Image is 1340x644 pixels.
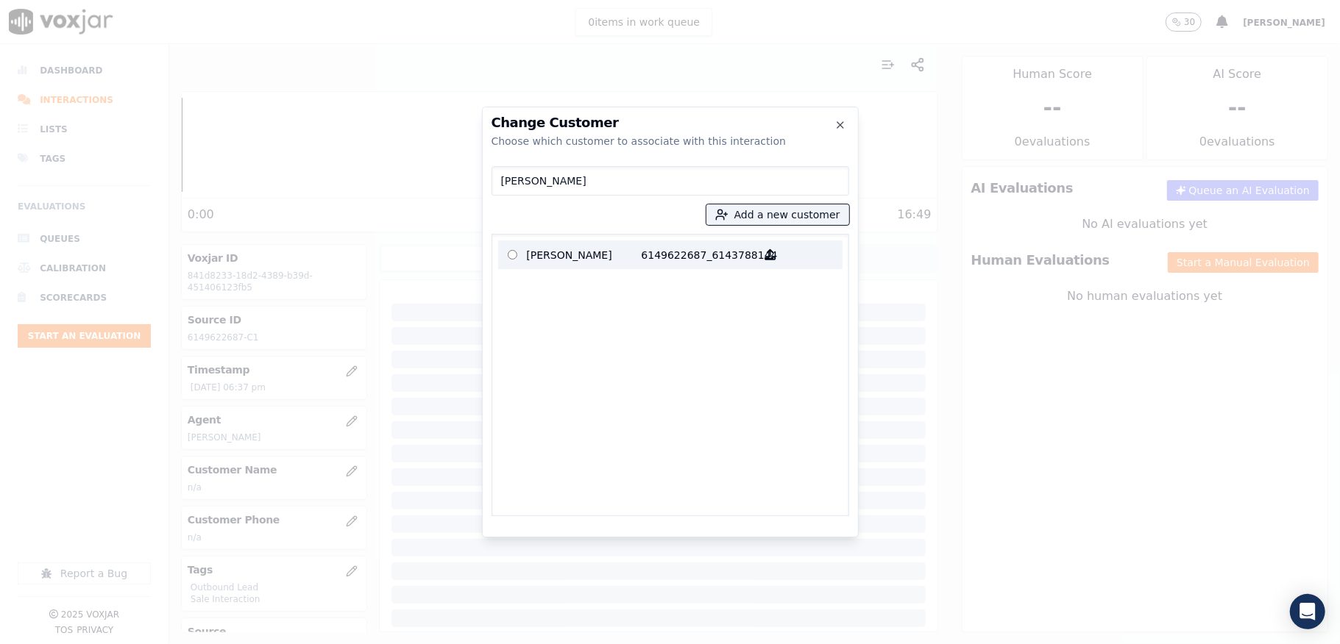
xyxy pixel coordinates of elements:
[756,243,785,266] button: [PERSON_NAME] 6149622687_6143788144
[642,243,756,266] p: 6149622687_6143788144
[492,116,849,129] h2: Change Customer
[1290,594,1325,629] div: Open Intercom Messenger
[492,134,849,149] div: Choose which customer to associate with this interaction
[527,243,642,266] p: [PERSON_NAME]
[492,166,849,196] input: Search Customers
[508,250,517,260] input: [PERSON_NAME] 6149622687_6143788144
[706,204,849,225] button: Add a new customer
